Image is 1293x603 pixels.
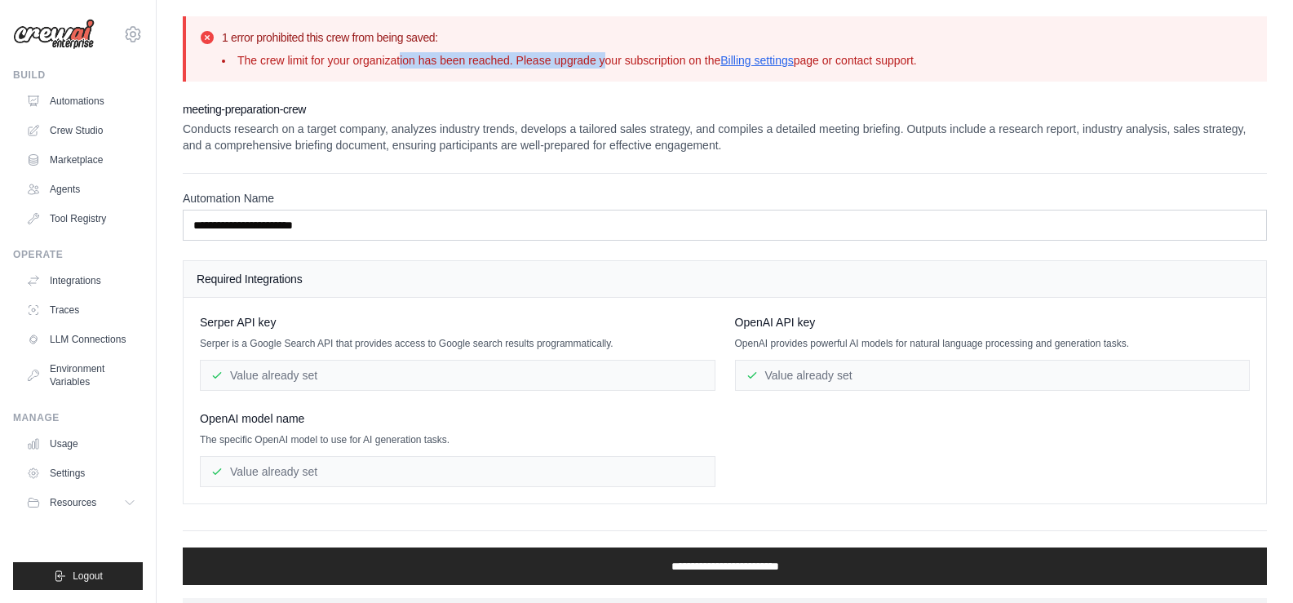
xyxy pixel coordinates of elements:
a: Environment Variables [20,356,143,395]
a: LLM Connections [20,326,143,352]
a: Usage [20,431,143,457]
span: OpenAI model name [200,410,304,427]
a: Agents [20,176,143,202]
h4: Required Integrations [197,271,1253,287]
div: Build [13,69,143,82]
div: Manage [13,411,143,424]
p: OpenAI provides powerful AI models for natural language processing and generation tasks. [735,337,1251,350]
a: Integrations [20,268,143,294]
a: Tool Registry [20,206,143,232]
a: Settings [20,460,143,486]
label: Automation Name [183,190,1267,206]
div: Operate [13,248,143,261]
span: Serper API key [200,314,276,330]
div: Value already set [200,360,715,391]
button: Logout [13,562,143,590]
span: Resources [50,496,96,509]
div: Value already set [200,456,715,487]
p: The specific OpenAI model to use for AI generation tasks. [200,433,715,446]
a: Crew Studio [20,117,143,144]
span: OpenAI API key [735,314,816,330]
div: Value already set [735,360,1251,391]
img: Logo [13,19,95,50]
a: Traces [20,297,143,323]
p: Serper is a Google Search API that provides access to Google search results programmatically. [200,337,715,350]
button: Resources [20,490,143,516]
a: Billing settings [720,54,794,67]
li: The crew limit for your organization has been reached. Please upgrade your subscription on the pa... [222,52,917,69]
h2: 1 error prohibited this crew from being saved: [222,29,917,46]
a: Marketplace [20,147,143,173]
span: Logout [73,570,103,583]
h2: meeting-preparation-crew [183,101,1267,117]
p: Conducts research on a target company, analyzes industry trends, develops a tailored sales strate... [183,121,1267,153]
a: Automations [20,88,143,114]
